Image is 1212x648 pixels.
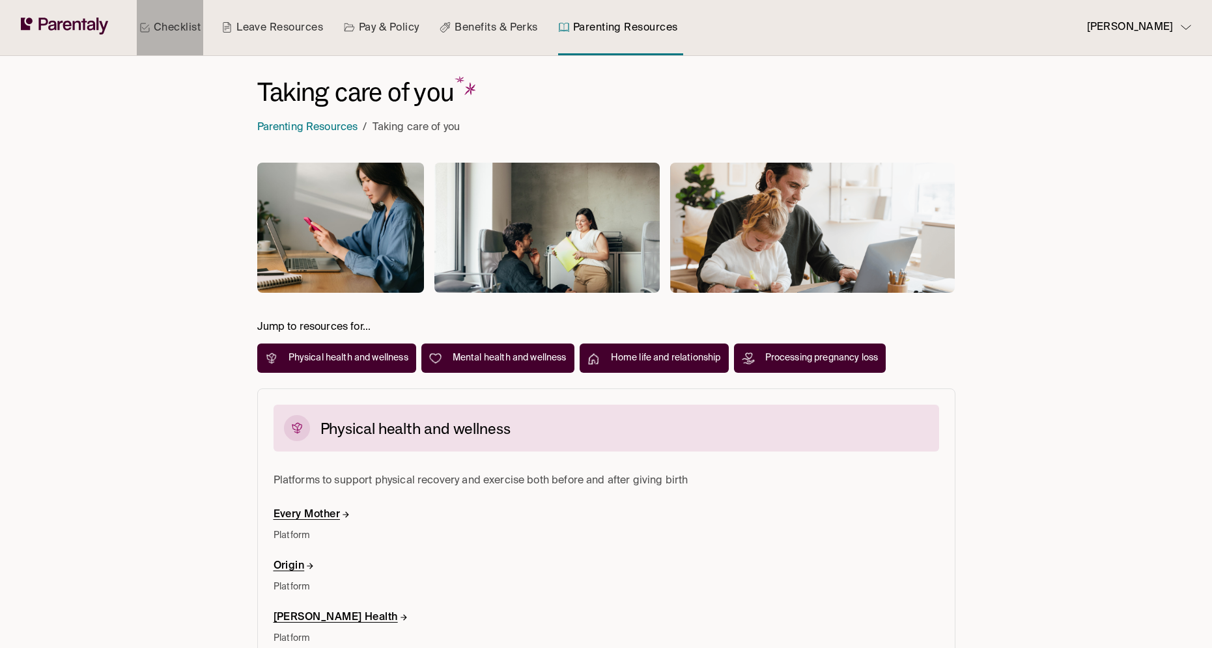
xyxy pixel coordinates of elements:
h6: Every Mother [274,508,351,522]
a: [PERSON_NAME] Health [274,608,409,627]
p: Taking care of you [373,119,460,137]
span: Platform [274,632,409,644]
h6: Mental health and wellness [453,351,567,365]
a: Every Mother [274,506,351,524]
a: Origin [274,557,315,576]
h6: [PERSON_NAME] Health [274,611,409,625]
h1: Taking care of [257,77,481,109]
li: / [363,119,367,137]
span: you [414,76,481,108]
h6: Processing pregnancy loss [765,351,879,365]
span: Platform [274,530,351,541]
p: [PERSON_NAME] [1087,19,1173,36]
a: Parenting Resources [257,122,358,133]
p: Platforms to support physical recovery and exercise both before and after giving birth [274,472,939,490]
h6: Physical health and wellness [320,419,511,438]
h6: Origin [274,560,315,573]
h6: Home life and relationship [611,351,721,365]
h4: Jump to resources for... [257,321,955,333]
span: Platform [274,581,315,593]
h6: Physical health and wellness [289,351,408,365]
